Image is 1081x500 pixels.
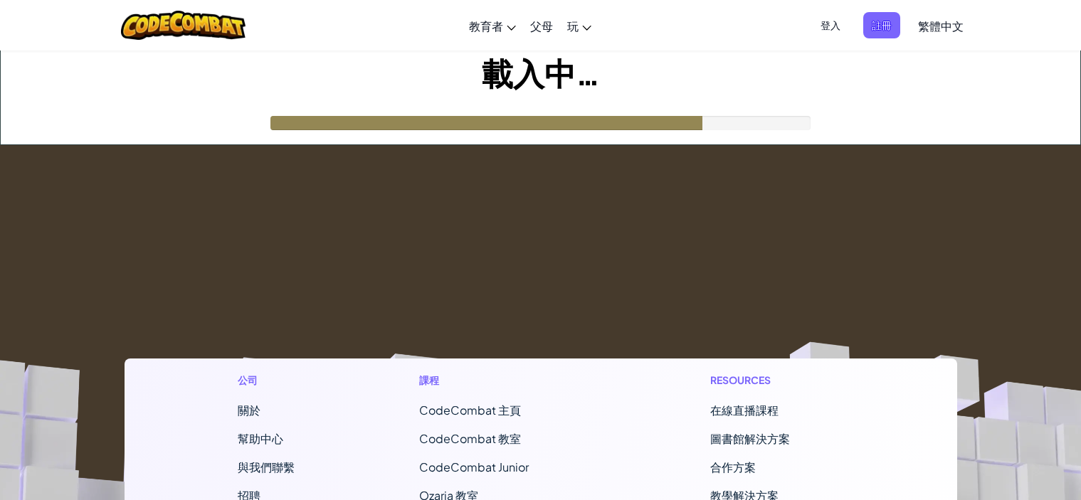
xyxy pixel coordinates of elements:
span: 繁體中文 [918,18,964,33]
a: 關於 [238,403,260,417]
h1: 課程 [419,373,586,388]
h1: Resources [710,373,843,388]
a: 父母 [523,6,560,45]
h1: 公司 [238,373,295,388]
a: 教育者 [462,6,523,45]
h1: 載入中… [1,50,1080,95]
span: CodeCombat 主頁 [419,403,521,417]
a: 幫助中心 [238,431,283,446]
span: 與我們聯繫 [238,459,295,474]
span: 玩 [567,18,579,33]
button: 登入 [812,12,849,38]
a: 合作方案 [710,459,756,474]
img: CodeCombat logo [121,11,246,40]
a: 在線直播課程 [710,403,779,417]
a: 繁體中文 [911,6,971,45]
span: 教育者 [469,18,503,33]
button: 註冊 [863,12,900,38]
a: CodeCombat Junior [419,459,529,474]
a: CodeCombat 教室 [419,431,521,446]
a: 圖書館解決方案 [710,431,790,446]
a: 玩 [560,6,598,45]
